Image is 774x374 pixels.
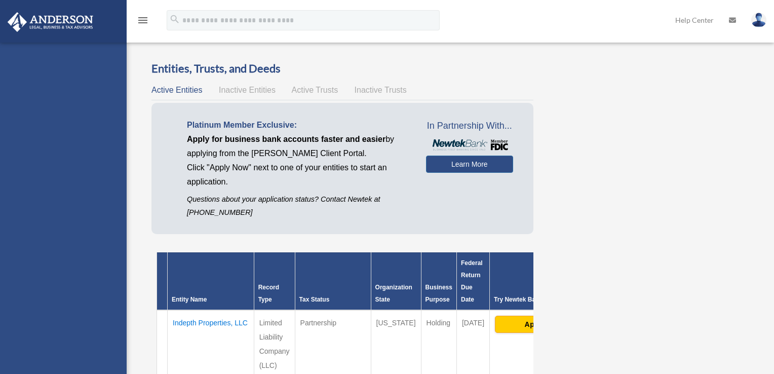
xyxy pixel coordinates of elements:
[151,61,533,77] h3: Entities, Trusts, and Deeds
[371,252,421,310] th: Organization State
[151,86,202,94] span: Active Entities
[421,252,456,310] th: Business Purpose
[168,252,254,310] th: Entity Name
[187,135,385,143] span: Apply for business bank accounts faster and easier
[187,161,411,189] p: Click "Apply Now" next to one of your entities to start an application.
[187,193,411,218] p: Questions about your application status? Contact Newtek at [PHONE_NUMBER]
[187,132,411,161] p: by applying from the [PERSON_NAME] Client Portal.
[187,118,411,132] p: Platinum Member Exclusive:
[494,293,595,306] div: Try Newtek Bank
[426,156,513,173] a: Learn More
[495,316,594,333] button: Apply Now
[751,13,766,27] img: User Pic
[426,118,513,134] span: In Partnership With...
[292,86,338,94] span: Active Trusts
[295,252,371,310] th: Tax Status
[169,14,180,25] i: search
[431,139,508,151] img: NewtekBankLogoSM.png
[137,18,149,26] a: menu
[5,12,96,32] img: Anderson Advisors Platinum Portal
[355,86,407,94] span: Inactive Trusts
[137,14,149,26] i: menu
[456,252,489,310] th: Federal Return Due Date
[219,86,276,94] span: Inactive Entities
[254,252,295,310] th: Record Type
